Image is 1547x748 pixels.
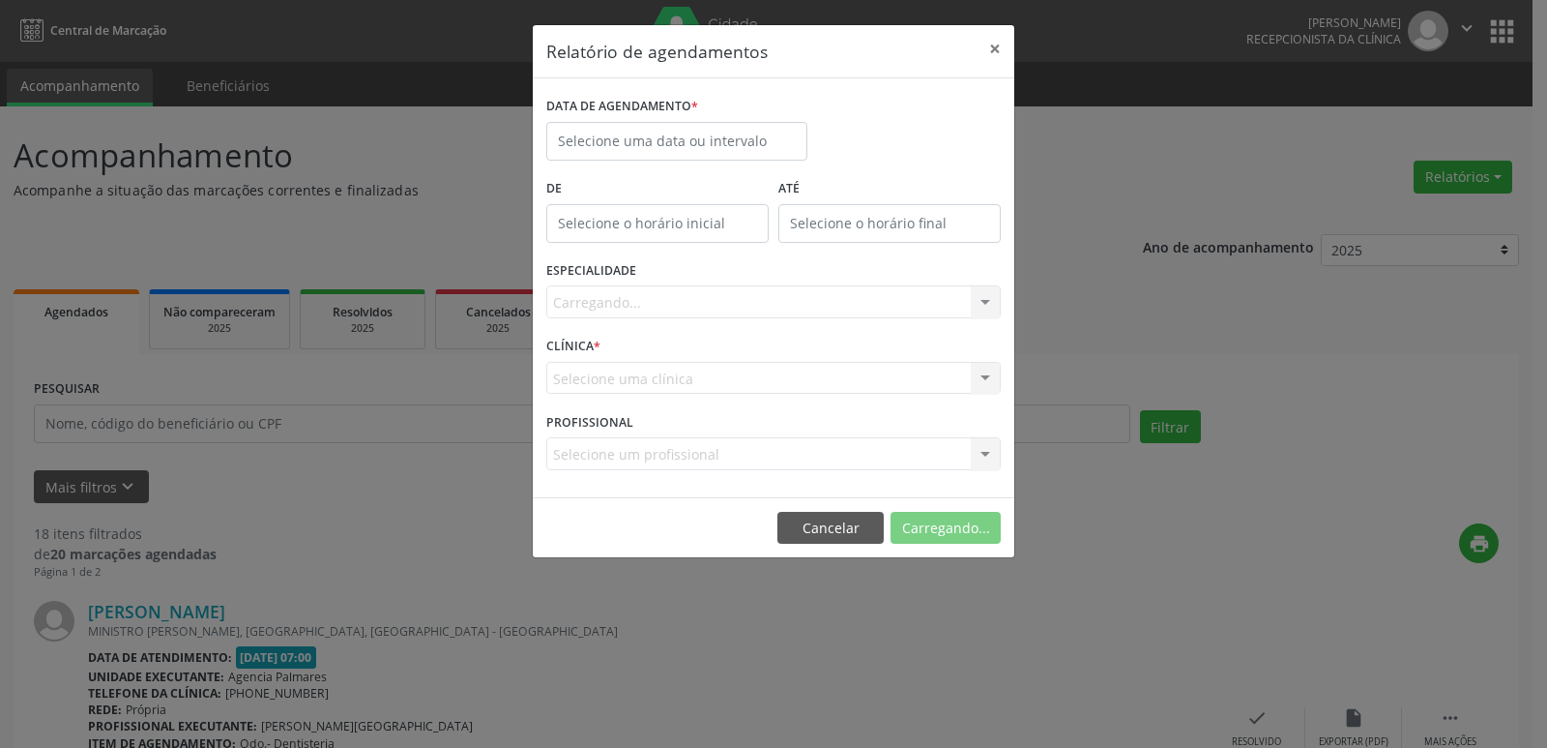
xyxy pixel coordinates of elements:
[777,512,884,545] button: Cancelar
[546,407,633,437] label: PROFISSIONAL
[546,39,768,64] h5: Relatório de agendamentos
[976,25,1014,73] button: Close
[546,204,769,243] input: Selecione o horário inicial
[546,174,769,204] label: De
[546,332,600,362] label: CLÍNICA
[778,174,1001,204] label: ATÉ
[890,512,1001,545] button: Carregando...
[546,92,698,122] label: DATA DE AGENDAMENTO
[546,256,636,286] label: ESPECIALIDADE
[778,204,1001,243] input: Selecione o horário final
[546,122,807,161] input: Selecione uma data ou intervalo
